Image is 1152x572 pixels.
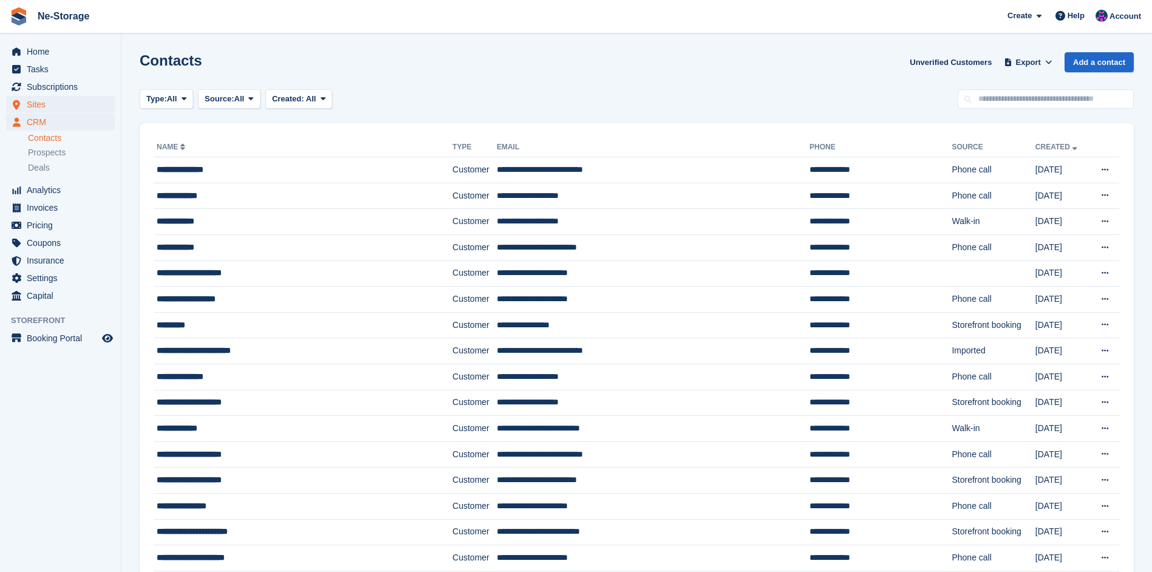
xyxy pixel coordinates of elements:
a: menu [6,252,115,269]
span: Help [1068,10,1085,22]
td: Customer [452,260,497,287]
td: [DATE] [1035,545,1089,571]
td: Customer [452,312,497,338]
button: Created: All [265,89,332,109]
td: Customer [452,468,497,494]
td: Imported [952,338,1035,364]
td: Phone call [952,545,1035,571]
td: [DATE] [1035,338,1089,364]
td: Storefront booking [952,390,1035,416]
span: All [306,94,316,103]
a: menu [6,96,115,113]
td: [DATE] [1035,287,1089,313]
span: Export [1016,56,1041,69]
th: Type [452,138,497,157]
td: [DATE] [1035,157,1089,183]
a: Prospects [28,146,115,159]
td: [DATE] [1035,390,1089,416]
span: Created: [272,94,304,103]
span: Capital [27,287,100,304]
a: Name [157,143,188,151]
td: Walk-in [952,209,1035,235]
span: Deals [28,162,50,174]
td: [DATE] [1035,312,1089,338]
a: Unverified Customers [905,52,997,72]
td: Customer [452,390,497,416]
td: Customer [452,209,497,235]
span: Type: [146,93,167,105]
span: Insurance [27,252,100,269]
a: menu [6,234,115,251]
span: Coupons [27,234,100,251]
td: [DATE] [1035,441,1089,468]
a: Ne-Storage [33,6,94,26]
a: menu [6,270,115,287]
span: Storefront [11,315,121,327]
button: Export [1001,52,1055,72]
td: [DATE] [1035,493,1089,519]
span: Sites [27,96,100,113]
td: [DATE] [1035,519,1089,545]
td: Customer [452,338,497,364]
span: Analytics [27,182,100,199]
span: Subscriptions [27,78,100,95]
td: Phone call [952,234,1035,260]
td: Customer [452,183,497,209]
td: Phone call [952,364,1035,390]
a: Preview store [100,331,115,346]
h1: Contacts [140,52,202,69]
td: Customer [452,416,497,442]
span: Prospects [28,147,66,158]
td: [DATE] [1035,183,1089,209]
td: Customer [452,493,497,519]
span: Home [27,43,100,60]
td: Phone call [952,441,1035,468]
td: Customer [452,234,497,260]
span: Booking Portal [27,330,100,347]
td: Customer [452,157,497,183]
a: Add a contact [1065,52,1134,72]
td: [DATE] [1035,260,1089,287]
a: menu [6,330,115,347]
td: [DATE] [1035,364,1089,390]
a: menu [6,114,115,131]
td: Phone call [952,183,1035,209]
span: Create [1007,10,1032,22]
span: Pricing [27,217,100,234]
span: All [167,93,177,105]
a: Deals [28,162,115,174]
td: Storefront booking [952,312,1035,338]
th: Source [952,138,1035,157]
img: Joy Calvert [1096,10,1108,22]
td: Phone call [952,493,1035,519]
td: Customer [452,519,497,545]
a: menu [6,182,115,199]
a: menu [6,199,115,216]
td: Phone call [952,157,1035,183]
button: Source: All [198,89,261,109]
td: [DATE] [1035,416,1089,442]
span: Account [1109,10,1141,22]
th: Phone [809,138,952,157]
span: Source: [205,93,234,105]
th: Email [497,138,809,157]
a: menu [6,61,115,78]
td: Customer [452,364,497,390]
td: [DATE] [1035,209,1089,235]
td: [DATE] [1035,468,1089,494]
a: Contacts [28,132,115,144]
a: Created [1035,143,1080,151]
td: Walk-in [952,416,1035,442]
span: Settings [27,270,100,287]
span: CRM [27,114,100,131]
span: Tasks [27,61,100,78]
td: [DATE] [1035,234,1089,260]
td: Customer [452,441,497,468]
td: Storefront booking [952,468,1035,494]
a: menu [6,287,115,304]
td: Customer [452,287,497,313]
span: Invoices [27,199,100,216]
td: Phone call [952,287,1035,313]
td: Storefront booking [952,519,1035,545]
a: menu [6,43,115,60]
